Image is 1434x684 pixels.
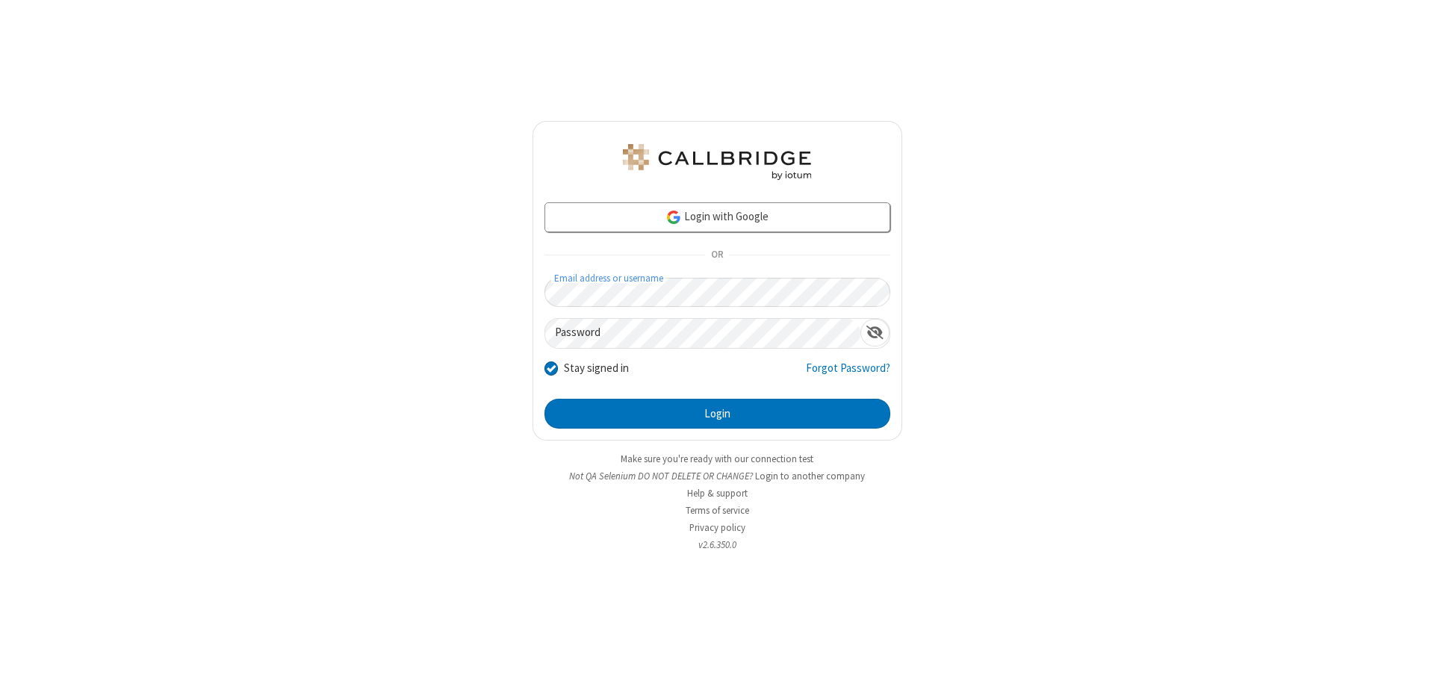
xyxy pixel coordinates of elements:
iframe: Chat [1397,645,1423,674]
input: Email address or username [544,278,890,307]
a: Login with Google [544,202,890,232]
button: Login [544,399,890,429]
span: OR [705,245,729,266]
div: Show password [860,319,890,346]
img: QA Selenium DO NOT DELETE OR CHANGE [620,144,814,180]
img: google-icon.png [665,209,682,226]
a: Privacy policy [689,521,745,534]
a: Forgot Password? [806,360,890,388]
button: Login to another company [755,469,865,483]
a: Make sure you're ready with our connection test [621,453,813,465]
li: Not QA Selenium DO NOT DELETE OR CHANGE? [533,469,902,483]
li: v2.6.350.0 [533,538,902,552]
label: Stay signed in [564,360,629,377]
a: Help & support [687,487,748,500]
a: Terms of service [686,504,749,517]
input: Password [545,319,860,348]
